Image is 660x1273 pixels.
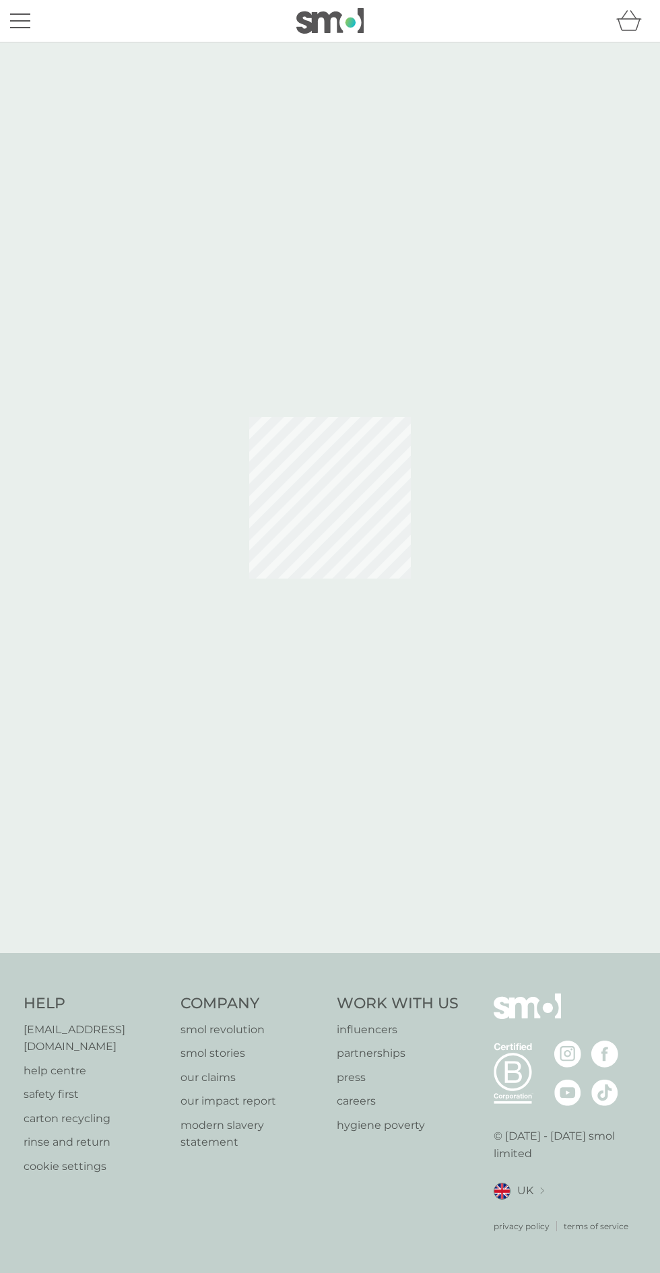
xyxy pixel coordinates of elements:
[494,993,561,1039] img: smol
[337,1045,459,1062] a: partnerships
[10,8,30,34] button: menu
[337,993,459,1014] h4: Work With Us
[180,1045,324,1062] a: smol stories
[591,1041,618,1068] img: visit the smol Facebook page
[494,1183,510,1200] img: UK flag
[616,7,650,34] div: basket
[494,1128,637,1162] p: © [DATE] - [DATE] smol limited
[554,1041,581,1068] img: visit the smol Instagram page
[540,1187,544,1195] img: select a new location
[337,1117,459,1134] a: hygiene poverty
[180,993,324,1014] h4: Company
[591,1079,618,1106] img: visit the smol Tiktok page
[24,993,167,1014] h4: Help
[296,8,364,34] img: smol
[180,1117,324,1151] a: modern slavery statement
[24,1134,167,1151] a: rinse and return
[24,1158,167,1175] a: cookie settings
[180,1069,324,1086] a: our claims
[337,1092,459,1110] a: careers
[24,1021,167,1055] a: [EMAIL_ADDRESS][DOMAIN_NAME]
[337,1021,459,1039] a: influencers
[494,1220,550,1233] a: privacy policy
[564,1220,628,1233] a: terms of service
[24,1062,167,1080] a: help centre
[180,1092,324,1110] a: our impact report
[24,1110,167,1128] a: carton recycling
[180,1021,324,1039] a: smol revolution
[337,1069,459,1086] a: press
[554,1079,581,1106] img: visit the smol Youtube page
[24,1086,167,1103] a: safety first
[517,1182,533,1200] span: UK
